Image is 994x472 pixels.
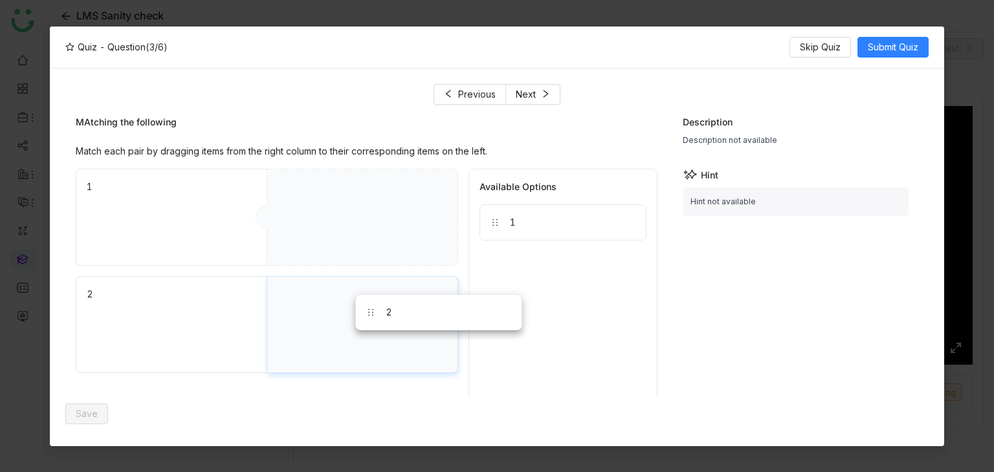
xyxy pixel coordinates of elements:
button: Submit Quiz [857,37,929,58]
button: Next [505,84,560,105]
span: Previous [458,87,496,102]
div: Available Options [480,180,646,194]
span: Skip Quiz [800,40,841,54]
div: Hint [683,167,909,182]
span: Next [516,87,536,102]
div: 1 [510,215,516,230]
span: Submit Quiz [868,40,918,54]
button: Skip Quiz [790,37,851,58]
button: Previous [434,84,506,105]
div: Quiz - Question (3/6) [65,40,168,54]
div: Match each pair by dragging items from the right column to their corresponding items on the left. [76,144,657,158]
div: 2 [76,276,267,373]
div: Hint not available [683,188,909,216]
div: Description [683,115,909,129]
div: 1 [76,169,267,266]
button: Save [65,403,108,424]
div: MAtching the following [76,115,657,129]
div: Description not available [683,134,909,147]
